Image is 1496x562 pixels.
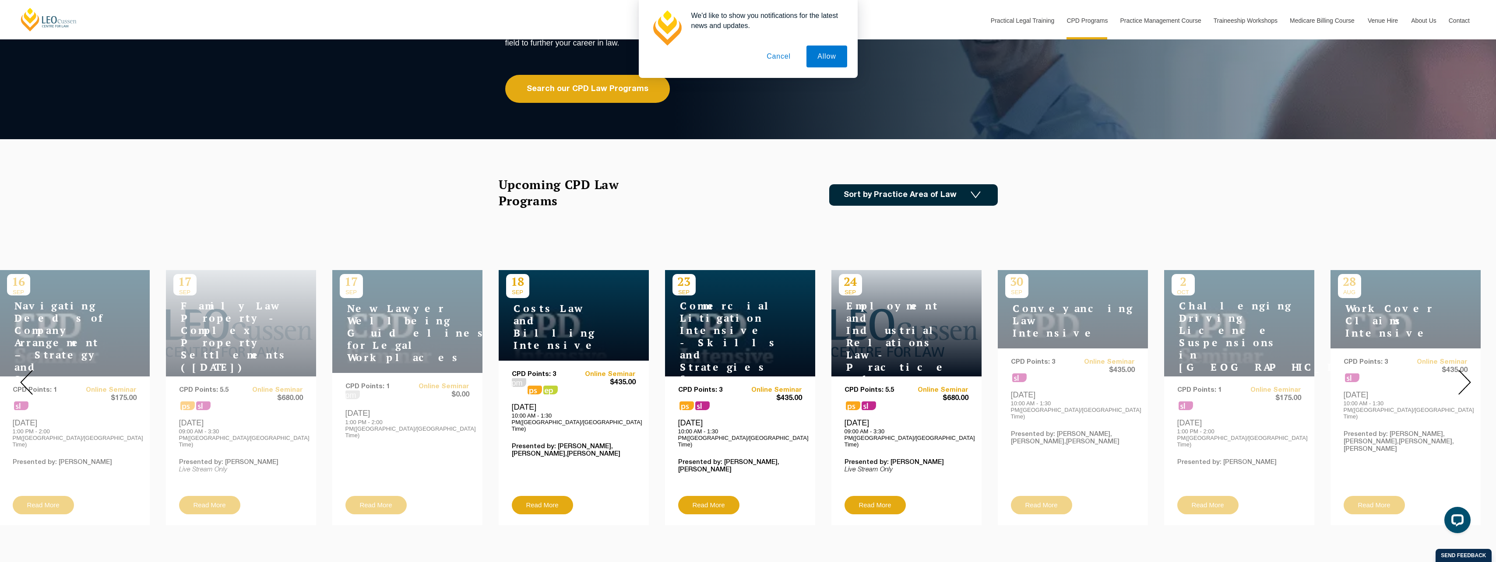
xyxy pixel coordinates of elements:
[679,401,694,410] span: ps
[740,394,802,403] span: $435.00
[672,274,696,289] p: 23
[1458,370,1471,395] img: Next
[512,378,526,387] span: pm
[512,443,636,458] p: Presented by: [PERSON_NAME],[PERSON_NAME],[PERSON_NAME]
[839,274,862,289] p: 24
[678,459,802,474] p: Presented by: [PERSON_NAME],[PERSON_NAME]
[829,184,998,206] a: Sort by Practice Area of Law
[649,11,684,46] img: notification icon
[672,289,696,295] span: SEP
[971,191,981,199] img: Icon
[678,418,802,448] div: [DATE]
[839,289,862,295] span: SEP
[862,401,876,410] span: sl
[845,428,968,448] p: 09:00 AM - 3:30 PM([GEOGRAPHIC_DATA]/[GEOGRAPHIC_DATA] Time)
[528,386,542,394] span: ps
[20,370,33,395] img: Prev
[506,274,529,289] p: 18
[506,302,616,351] h4: Costs Law and Billing Intensive
[839,300,948,410] h4: Employment and Industrial Relations Law - Practice and Procedure ([DATE])
[678,428,802,448] p: 10:00 AM - 1:30 PM([GEOGRAPHIC_DATA]/[GEOGRAPHIC_DATA] Time)
[574,378,636,387] span: $435.00
[1437,503,1474,540] iframe: LiveChat chat widget
[672,300,782,435] h4: Commercial Litigation Intensive - Skills and Strategies for Success in Commercial Disputes
[695,401,710,410] span: sl
[806,46,847,67] button: Allow
[906,394,968,403] span: $680.00
[506,289,529,295] span: SEP
[499,176,641,209] h2: Upcoming CPD Law Programs
[845,418,968,448] div: [DATE]
[845,386,907,394] p: CPD Points: 5.5
[845,466,968,474] p: Live Stream Only
[574,371,636,378] a: Online Seminar
[756,46,802,67] button: Cancel
[512,371,574,378] p: CPD Points: 3
[740,386,802,394] a: Online Seminar
[684,11,847,31] div: We'd like to show you notifications for the latest news and updates.
[512,412,636,432] p: 10:00 AM - 1:30 PM([GEOGRAPHIC_DATA]/[GEOGRAPHIC_DATA] Time)
[512,496,573,514] a: Read More
[678,386,740,394] p: CPD Points: 3
[678,496,739,514] a: Read More
[543,386,558,394] span: ps
[906,386,968,394] a: Online Seminar
[845,496,906,514] a: Read More
[845,459,968,466] p: Presented by: [PERSON_NAME]
[846,401,860,410] span: ps
[505,75,670,103] a: Search our CPD Law Programs
[512,402,636,432] div: [DATE]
